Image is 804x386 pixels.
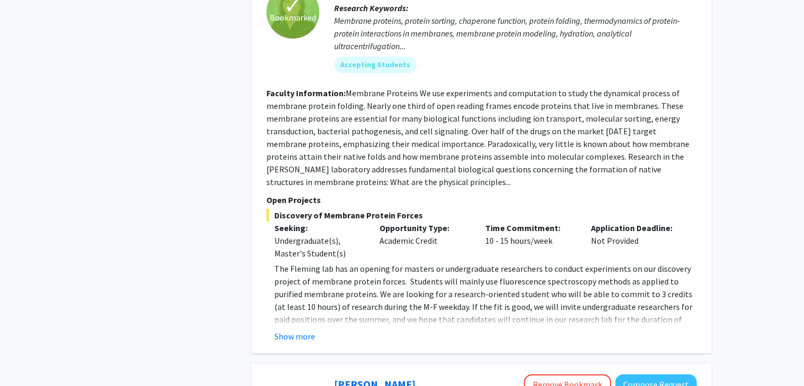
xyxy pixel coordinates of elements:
[284,1,302,11] span: ✓
[334,14,697,52] div: Membrane proteins, protein sorting, chaperone function, protein folding, thermodynamics of protei...
[583,222,689,260] div: Not Provided
[270,11,316,24] span: Bookmarked
[477,222,583,260] div: 10 - 15 hours/week
[274,262,697,351] p: The Fleming lab has an opening for masters or undergraduate researchers to conduct experiments on...
[274,330,315,343] button: Show more
[334,57,417,73] mat-chip: Accepting Students
[266,88,689,187] fg-read-more: Membrane Proteins We use experiments and computation to study the dynamical process of membrane p...
[266,88,346,98] b: Faculty Information:
[485,222,575,234] p: Time Commitment:
[266,194,697,206] p: Open Projects
[372,222,477,260] div: Academic Credit
[380,222,469,234] p: Opportunity Type:
[274,234,364,260] div: Undergraduate(s), Master's Student(s)
[591,222,681,234] p: Application Deadline:
[334,3,409,13] b: Research Keywords:
[274,222,364,234] p: Seeking:
[8,338,45,378] iframe: Chat
[266,209,697,222] span: Discovery of Membrane Protein Forces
